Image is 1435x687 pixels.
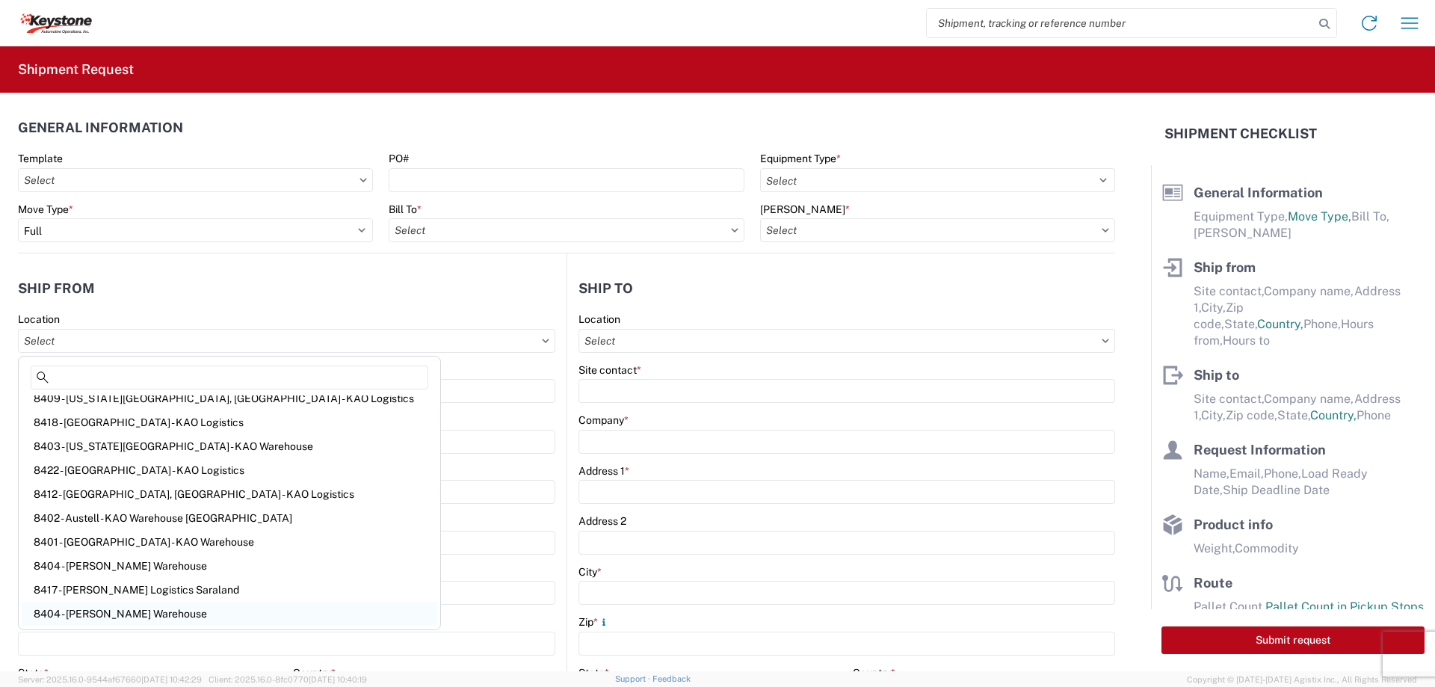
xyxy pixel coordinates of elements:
[1194,600,1265,614] span: Pallet Count,
[1226,408,1277,422] span: Zip code,
[652,674,691,683] a: Feedback
[853,666,895,680] label: Country
[1223,333,1270,348] span: Hours to
[1303,317,1341,331] span: Phone,
[18,168,373,192] input: Select
[1357,408,1391,422] span: Phone
[760,203,850,216] label: [PERSON_NAME]
[1161,626,1425,654] button: Submit request
[1194,226,1291,240] span: [PERSON_NAME]
[1194,466,1229,481] span: Name,
[578,281,633,296] h2: Ship to
[1264,466,1301,481] span: Phone,
[1351,209,1389,224] span: Bill To,
[578,565,602,579] label: City
[389,152,409,165] label: PO#
[1224,317,1257,331] span: State,
[293,666,336,680] label: Country
[1194,367,1239,383] span: Ship to
[18,675,202,684] span: Server: 2025.16.0-9544af67660
[22,506,437,530] div: 8402 - Austell - KAO Warehouse [GEOGRAPHIC_DATA]
[1277,408,1310,422] span: State,
[578,666,609,680] label: State
[22,458,437,482] div: 8422 - [GEOGRAPHIC_DATA] - KAO Logistics
[1194,185,1323,200] span: General Information
[1187,673,1417,686] span: Copyright © [DATE]-[DATE] Agistix Inc., All Rights Reserved
[1264,284,1354,298] span: Company name,
[18,61,134,78] h2: Shipment Request
[1194,284,1264,298] span: Site contact,
[389,203,422,216] label: Bill To
[1194,392,1264,406] span: Site contact,
[22,626,437,650] div: 8415 - [GEOGRAPHIC_DATA] - KAO Logistics
[1229,466,1264,481] span: Email,
[22,410,437,434] div: 8418 - [GEOGRAPHIC_DATA] - KAO Logistics
[22,434,437,458] div: 8403 - [US_STATE][GEOGRAPHIC_DATA] - KAO Warehouse
[22,554,437,578] div: 8404 - [PERSON_NAME] Warehouse
[22,602,437,626] div: 8404 - [PERSON_NAME] Warehouse
[1194,442,1326,458] span: Request Information
[141,675,202,684] span: [DATE] 10:42:29
[1201,408,1226,422] span: City,
[389,218,744,242] input: Select
[18,312,60,326] label: Location
[1194,209,1288,224] span: Equipment Type,
[578,615,610,629] label: Zip
[18,120,183,135] h2: General Information
[1194,575,1232,591] span: Route
[22,578,437,602] div: 8417 - [PERSON_NAME] Logistics Saraland
[309,675,367,684] span: [DATE] 10:40:19
[1310,408,1357,422] span: Country,
[1194,600,1424,630] span: Pallet Count in Pickup Stops equals Pallet Count in delivery stops
[1264,392,1354,406] span: Company name,
[18,152,63,165] label: Template
[760,218,1115,242] input: Select
[1257,317,1303,331] span: Country,
[578,363,641,377] label: Site contact
[18,203,73,216] label: Move Type
[760,152,841,165] label: Equipment Type
[1194,517,1273,532] span: Product info
[1201,301,1226,315] span: City,
[1235,541,1299,555] span: Commodity
[1194,541,1235,555] span: Weight,
[1164,125,1317,143] h2: Shipment Checklist
[18,329,555,353] input: Select
[615,674,652,683] a: Support
[578,413,629,427] label: Company
[1288,209,1351,224] span: Move Type,
[1223,483,1330,497] span: Ship Deadline Date
[578,329,1115,353] input: Select
[18,666,49,680] label: State
[927,9,1314,37] input: Shipment, tracking or reference number
[578,312,620,326] label: Location
[209,675,367,684] span: Client: 2025.16.0-8fc0770
[22,482,437,506] div: 8412 - [GEOGRAPHIC_DATA], [GEOGRAPHIC_DATA] - KAO Logistics
[22,530,437,554] div: 8401 - [GEOGRAPHIC_DATA] - KAO Warehouse
[578,514,626,528] label: Address 2
[22,386,437,410] div: 8409 - [US_STATE][GEOGRAPHIC_DATA], [GEOGRAPHIC_DATA] - KAO Logistics
[1194,259,1256,275] span: Ship from
[578,464,629,478] label: Address 1
[18,281,95,296] h2: Ship from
